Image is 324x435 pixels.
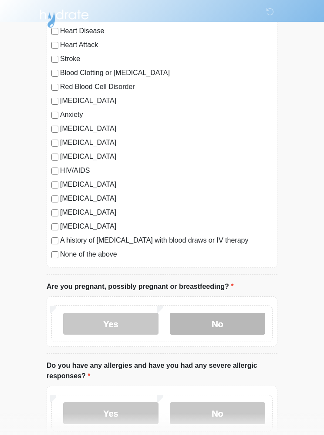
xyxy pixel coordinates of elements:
input: None of the above [51,251,58,258]
input: Anxiety [51,112,58,119]
input: Stroke [51,56,58,63]
label: Are you pregnant, possibly pregnant or breastfeeding? [47,281,233,292]
label: Yes [63,313,159,335]
input: [MEDICAL_DATA] [51,195,58,202]
input: [MEDICAL_DATA] [51,140,58,147]
label: [MEDICAL_DATA] [60,137,273,148]
label: No [170,402,265,424]
input: Heart Attack [51,42,58,49]
input: A history of [MEDICAL_DATA] with blood draws or IV therapy [51,237,58,244]
label: [MEDICAL_DATA] [60,151,273,162]
label: Yes [63,402,159,424]
input: [MEDICAL_DATA] [51,209,58,216]
label: Stroke [60,54,273,64]
label: [MEDICAL_DATA] [60,179,273,190]
label: None of the above [60,249,273,260]
input: Red Blood Cell Disorder [51,84,58,91]
label: [MEDICAL_DATA] [60,207,273,218]
label: [MEDICAL_DATA] [60,221,273,232]
label: Do you have any allergies and have you had any severe allergic responses? [47,360,277,381]
label: [MEDICAL_DATA] [60,123,273,134]
label: Heart Attack [60,40,273,50]
input: HIV/AIDS [51,168,58,175]
img: Hydrate IV Bar - Flagstaff Logo [38,7,90,28]
input: [MEDICAL_DATA] [51,98,58,105]
label: A history of [MEDICAL_DATA] with blood draws or IV therapy [60,235,273,246]
label: No [170,313,265,335]
input: [MEDICAL_DATA] [51,126,58,133]
label: Anxiety [60,110,273,120]
input: Blood Clotting or [MEDICAL_DATA] [51,70,58,77]
label: Blood Clotting or [MEDICAL_DATA] [60,68,273,78]
label: [MEDICAL_DATA] [60,96,273,106]
input: [MEDICAL_DATA] [51,154,58,161]
label: HIV/AIDS [60,165,273,176]
input: [MEDICAL_DATA] [51,223,58,230]
label: Red Blood Cell Disorder [60,82,273,92]
input: [MEDICAL_DATA] [51,182,58,188]
label: [MEDICAL_DATA] [60,193,273,204]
